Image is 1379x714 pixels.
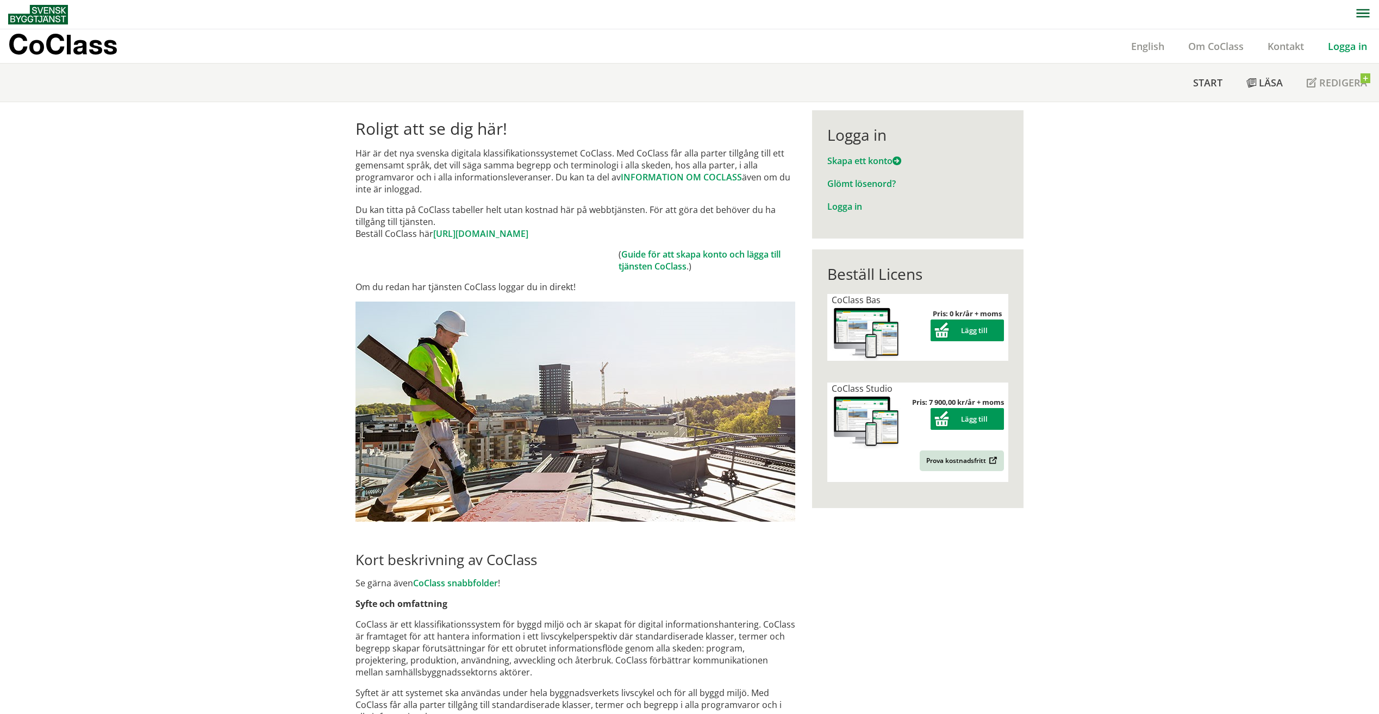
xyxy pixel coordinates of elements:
p: Om du redan har tjänsten CoClass loggar du in direkt! [355,281,795,293]
a: CoClass snabbfolder [413,577,498,589]
strong: Syfte och omfattning [355,598,447,610]
img: coclass-license.jpg [832,306,901,361]
a: Start [1181,64,1234,102]
button: Lägg till [931,408,1004,430]
a: [URL][DOMAIN_NAME] [433,228,528,240]
strong: Pris: 0 kr/år + moms [933,309,1002,318]
img: login.jpg [355,302,795,522]
button: Lägg till [931,320,1004,341]
p: CoClass [8,38,117,51]
a: INFORMATION OM COCLASS [621,171,742,183]
p: Här är det nya svenska digitala klassifikationssystemet CoClass. Med CoClass får alla parter till... [355,147,795,195]
a: CoClass [8,29,141,63]
a: Lägg till [931,414,1004,424]
p: Se gärna även ! [355,577,795,589]
a: Lägg till [931,325,1004,335]
a: Logga in [827,201,862,212]
td: ( .) [619,248,795,272]
div: Logga in [827,126,1008,144]
span: Läsa [1259,76,1283,89]
a: Glömt lösenord? [827,178,896,190]
strong: Pris: 7 900,00 kr/år + moms [912,397,1004,407]
p: Du kan titta på CoClass tabeller helt utan kostnad här på webbtjänsten. För att göra det behöver ... [355,204,795,240]
a: Kontakt [1256,40,1316,53]
p: CoClass är ett klassifikationssystem för byggd miljö och är skapat för digital informationshanter... [355,618,795,678]
div: Beställ Licens [827,265,1008,283]
a: Logga in [1316,40,1379,53]
a: English [1119,40,1176,53]
a: Skapa ett konto [827,155,901,167]
img: Svensk Byggtjänst [8,5,68,24]
a: Guide för att skapa konto och lägga till tjänsten CoClass [619,248,781,272]
a: Läsa [1234,64,1295,102]
h2: Kort beskrivning av CoClass [355,551,795,568]
span: CoClass Bas [832,294,881,306]
a: Prova kostnadsfritt [920,450,1004,471]
a: Om CoClass [1176,40,1256,53]
span: CoClass Studio [832,383,893,394]
h1: Roligt att se dig här! [355,119,795,139]
img: coclass-license.jpg [832,394,901,449]
span: Start [1193,76,1222,89]
img: Outbound.png [987,456,997,465]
